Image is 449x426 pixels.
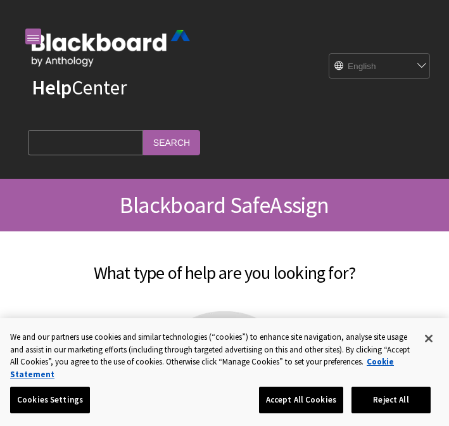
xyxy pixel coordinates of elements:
div: We and our partners use cookies and similar technologies (“cookies”) to enhance site navigation, ... [10,331,417,380]
button: Accept All Cookies [259,387,343,413]
img: Blackboard by Anthology [32,30,190,67]
input: Search [143,130,200,155]
button: Close [415,325,443,352]
button: Cookies Settings [10,387,90,413]
a: HelpCenter [32,75,127,100]
h2: What type of help are you looking for? [44,244,405,286]
span: Blackboard SafeAssign [120,191,329,219]
a: More information about your privacy, opens in a new tab [10,356,394,380]
select: Site Language Selector [329,54,418,79]
button: Reject All [351,387,431,413]
strong: Help [32,75,72,100]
